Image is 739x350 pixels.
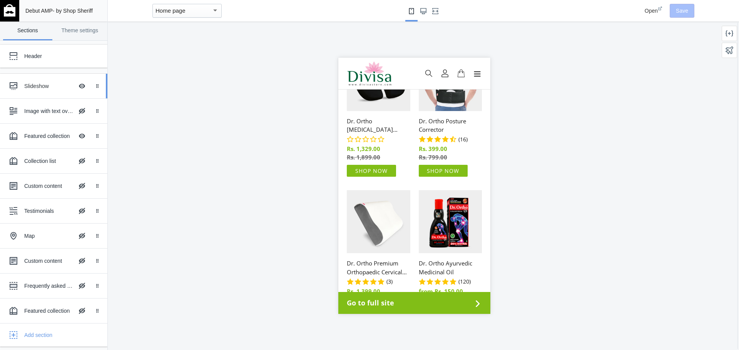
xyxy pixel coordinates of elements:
[24,257,74,265] div: Custom content
[24,232,74,240] div: Map
[74,128,90,144] button: Hide
[74,202,90,219] button: Hide
[74,78,90,95] button: Hide
[24,307,74,315] div: Featured collection
[8,2,54,29] img: image
[24,52,90,60] div: Header
[25,8,53,14] span: Debut AMP
[74,103,90,119] button: Hide
[3,22,52,40] a: Sections
[74,252,90,269] button: Hide
[155,7,186,14] mat-select-trigger: Home page
[131,8,147,23] button: Menu
[24,331,102,339] div: Add section
[55,22,105,40] a: Theme settings
[24,107,74,115] div: Image with text overlay
[74,277,90,294] button: Hide
[53,8,93,14] span: - by Shop Sheriff
[74,302,90,319] button: Hide
[24,282,74,290] div: Frequently asked questions
[8,240,134,250] span: Go to full site
[24,182,74,190] div: Custom content
[74,177,90,194] button: Hide
[645,8,658,14] span: Open
[24,207,74,215] div: Testimonials
[4,4,15,17] img: main-logo_60x60_white.png
[24,82,74,90] div: Slideshow
[24,157,74,165] div: Collection list
[74,227,90,244] button: Hide
[24,132,74,140] div: Featured collection
[74,153,90,169] button: Hide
